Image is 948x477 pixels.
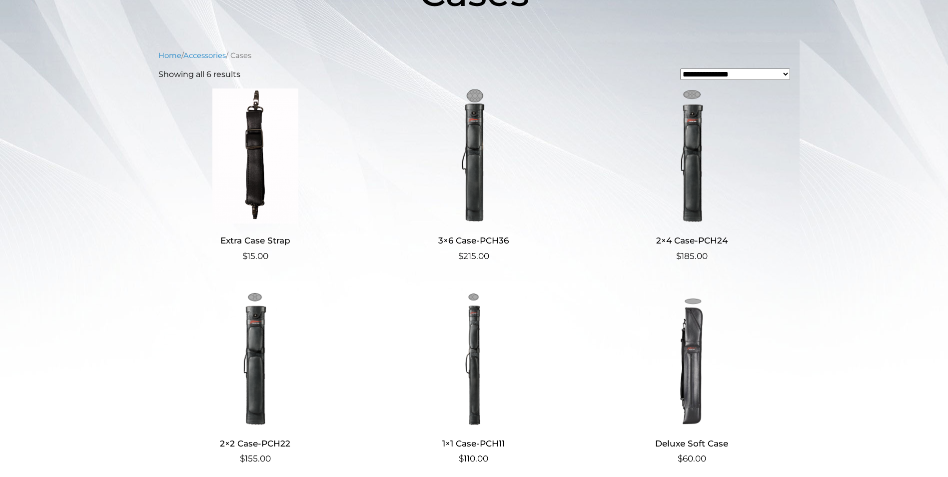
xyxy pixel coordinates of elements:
h2: Extra Case Strap [158,231,353,250]
bdi: 155.00 [240,453,271,463]
bdi: 110.00 [459,453,488,463]
p: Showing all 6 results [158,68,240,80]
span: $ [240,453,245,463]
span: $ [678,453,683,463]
a: Deluxe Soft Case $60.00 [595,291,789,465]
span: $ [242,251,247,261]
a: Accessories [183,51,226,60]
h2: 1×1 Case-PCH11 [376,434,571,452]
a: Extra Case Strap $15.00 [158,88,353,263]
nav: Breadcrumb [158,50,790,61]
bdi: 15.00 [242,251,268,261]
img: 2x2 Case-PCH22 [158,291,353,426]
span: $ [459,453,464,463]
a: 3×6 Case-PCH36 $215.00 [376,88,571,263]
img: Deluxe Soft Case [595,291,789,426]
bdi: 60.00 [678,453,706,463]
select: Shop order [680,68,790,80]
img: 2x4 Case-PCH24 [595,88,789,223]
h2: 3×6 Case-PCH36 [376,231,571,250]
bdi: 215.00 [458,251,489,261]
a: Home [158,51,181,60]
a: 1×1 Case-PCH11 $110.00 [376,291,571,465]
h2: 2×4 Case-PCH24 [595,231,789,250]
img: 1x1 Case-PCH11 [376,291,571,426]
span: $ [676,251,681,261]
h2: 2×2 Case-PCH22 [158,434,353,452]
a: 2×2 Case-PCH22 $155.00 [158,291,353,465]
h2: Deluxe Soft Case [595,434,789,452]
bdi: 185.00 [676,251,708,261]
a: 2×4 Case-PCH24 $185.00 [595,88,789,263]
img: 3x6 Case-PCH36 [376,88,571,223]
span: $ [458,251,463,261]
img: Extra Case Strap [158,88,353,223]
